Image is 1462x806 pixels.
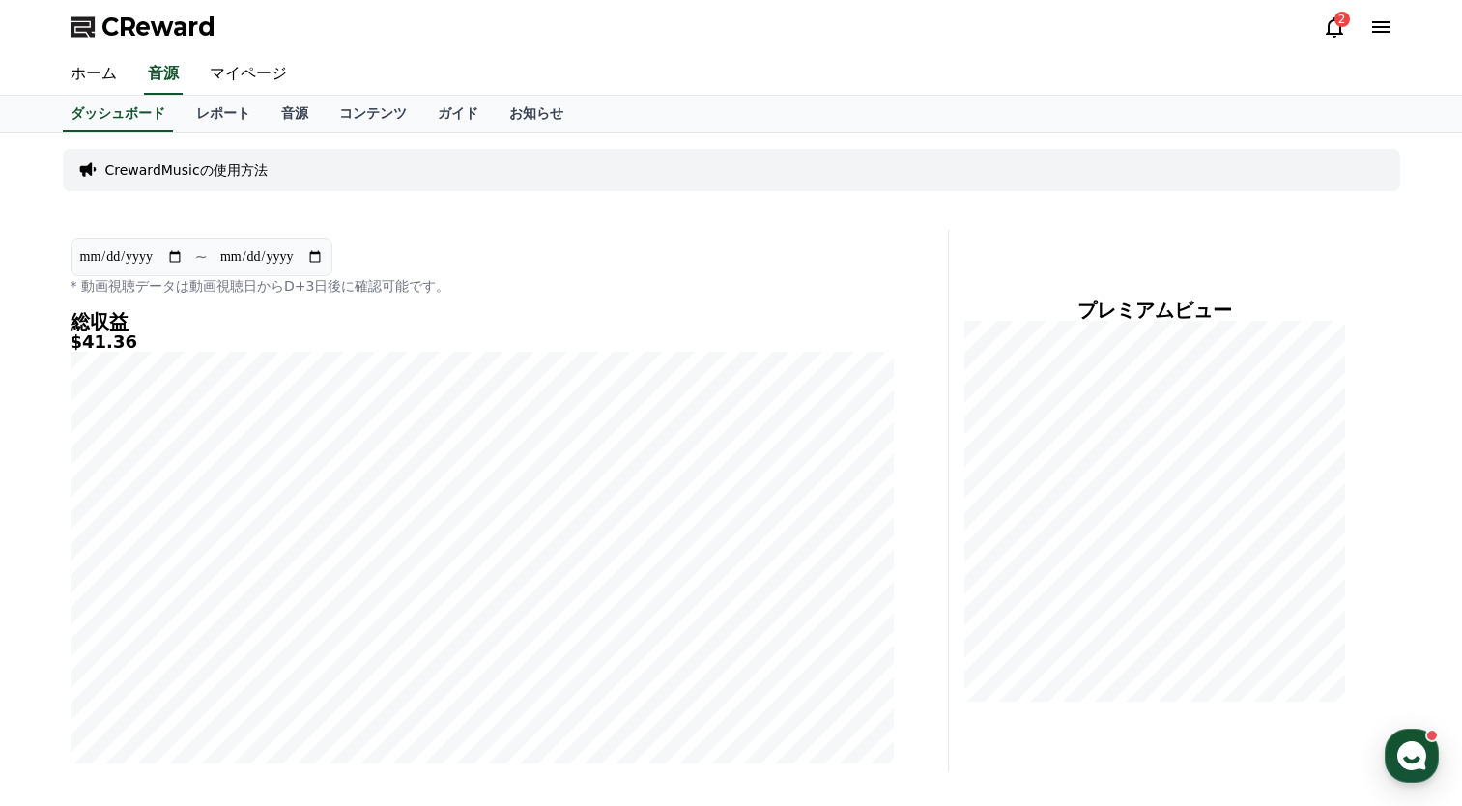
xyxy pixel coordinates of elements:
[71,311,894,332] h4: 総収益
[55,54,132,95] a: ホーム
[71,12,215,43] a: CReward
[1334,12,1350,27] div: 2
[181,96,266,132] a: レポート
[195,245,208,269] p: ~
[266,96,324,132] a: 音源
[63,96,173,132] a: ダッシュボード
[101,12,215,43] span: CReward
[964,300,1346,321] h4: プレミアムビュー
[144,54,183,95] a: 音源
[494,96,579,132] a: お知らせ
[105,160,268,180] a: CrewardMusicの使用方法
[1323,15,1346,39] a: 2
[324,96,422,132] a: コンテンツ
[194,54,302,95] a: マイページ
[71,332,894,352] h5: $41.36
[422,96,494,132] a: ガイド
[71,276,894,296] p: * 動画視聴データは動画視聴日からD+3日後に確認可能です。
